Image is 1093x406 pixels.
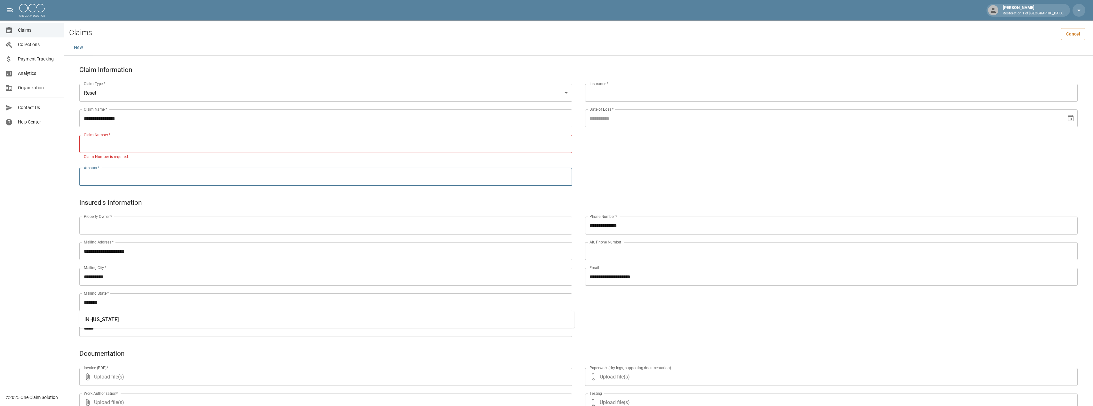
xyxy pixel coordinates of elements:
[590,81,608,86] label: Insurance
[590,265,599,270] label: Email
[18,104,59,111] span: Contact Us
[84,81,105,86] label: Claim Type
[18,56,59,62] span: Payment Tracking
[79,84,572,102] div: Reset
[84,365,108,370] label: Invoice (PDF)*
[590,391,602,396] label: Testing
[64,40,93,55] button: New
[84,265,107,270] label: Mailing City
[6,394,58,401] div: © 2025 One Claim Solution
[84,291,109,296] label: Mailing State
[94,368,555,386] span: Upload file(s)
[92,316,119,322] span: [US_STATE]
[84,107,107,112] label: Claim Name
[590,214,617,219] label: Phone Number
[18,119,59,125] span: Help Center
[4,4,17,17] button: open drawer
[590,365,671,370] label: Paperwork (dry logs, supporting documentation)
[84,165,100,171] label: Amount
[18,70,59,77] span: Analytics
[1000,4,1066,16] div: [PERSON_NAME]
[84,214,112,219] label: Property Owner
[84,154,568,160] p: Claim Number is required.
[590,239,621,245] label: Alt. Phone Number
[69,28,92,37] h2: Claims
[600,368,1061,386] span: Upload file(s)
[1064,112,1077,125] button: Choose date
[84,239,114,245] label: Mailing Address
[84,316,92,322] span: IN -
[84,391,118,396] label: Work Authorization*
[1061,28,1085,40] a: Cancel
[590,107,614,112] label: Date of Loss
[18,27,59,34] span: Claims
[18,41,59,48] span: Collections
[64,40,1093,55] div: dynamic tabs
[1003,11,1064,16] p: Restoration 1 of [GEOGRAPHIC_DATA]
[18,84,59,91] span: Organization
[84,132,110,138] label: Claim Number
[19,4,45,17] img: ocs-logo-white-transparent.png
